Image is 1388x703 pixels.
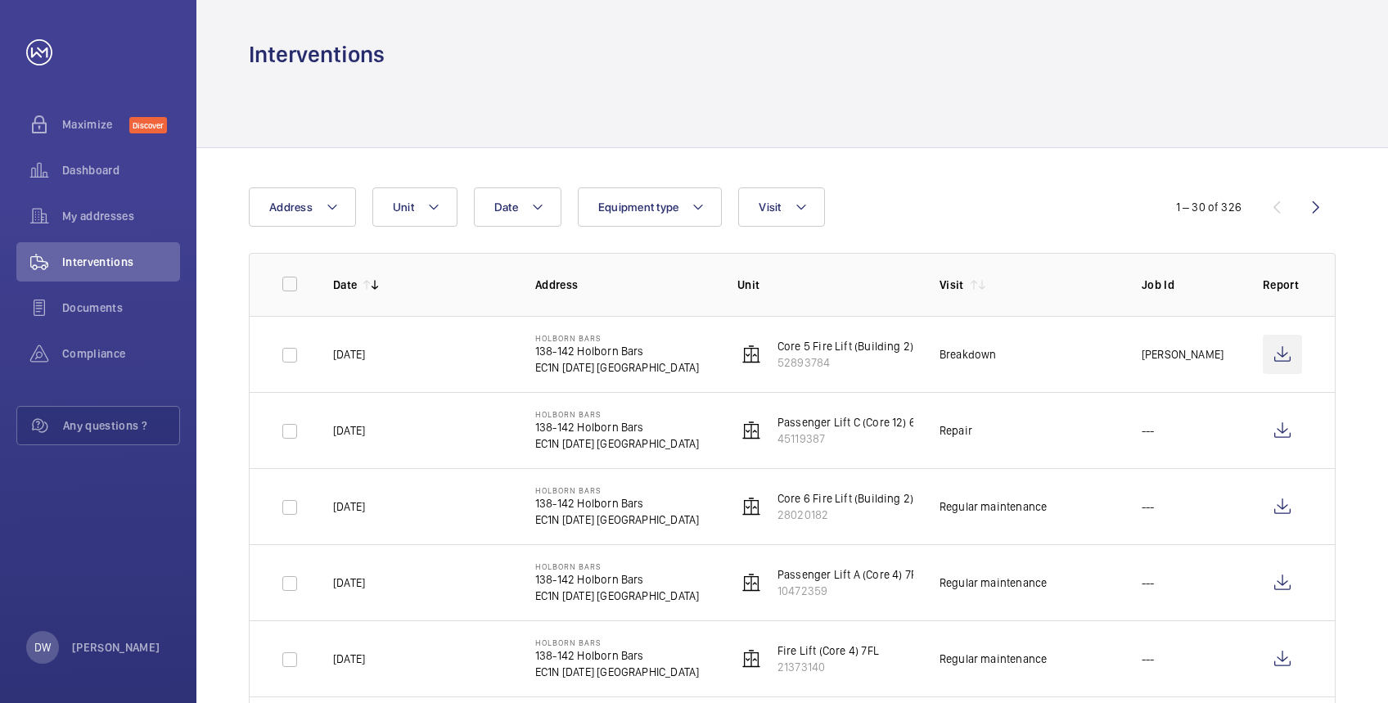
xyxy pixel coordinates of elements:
p: Job Id [1142,277,1237,293]
p: EC1N [DATE] [GEOGRAPHIC_DATA] [535,435,699,452]
p: Holborn Bars [535,638,699,647]
span: Equipment type [598,201,679,214]
div: 1 – 30 of 326 [1176,199,1242,215]
p: [DATE] [333,575,365,591]
div: Regular maintenance [940,575,1047,591]
p: Address [535,277,711,293]
img: elevator.svg [741,649,761,669]
button: Date [474,187,561,227]
p: 138-142 Holborn Bars [535,647,699,664]
p: Unit [737,277,913,293]
span: Documents [62,300,180,316]
button: Unit [372,187,457,227]
p: Passenger Lift A (Core 4) 7FL [777,566,922,583]
p: [PERSON_NAME] [1142,346,1224,363]
button: Equipment type [578,187,723,227]
div: Repair [940,422,972,439]
button: Address [249,187,356,227]
img: elevator.svg [741,421,761,440]
img: elevator.svg [741,573,761,593]
p: Holborn Bars [535,561,699,571]
p: Report [1263,277,1302,293]
p: 10472359 [777,583,922,599]
div: Breakdown [940,346,997,363]
span: Discover [129,117,167,133]
span: Date [494,201,518,214]
p: [DATE] [333,422,365,439]
button: Visit [738,187,824,227]
p: Holborn Bars [535,333,699,343]
span: Interventions [62,254,180,270]
div: Regular maintenance [940,498,1047,515]
p: 28020182 [777,507,935,523]
span: Maximize [62,116,129,133]
p: --- [1142,575,1155,591]
p: Date [333,277,357,293]
p: Core 5 Fire Lift (Building 2) 6FL [777,338,935,354]
span: Address [269,201,313,214]
img: elevator.svg [741,497,761,516]
span: Compliance [62,345,180,362]
p: 21373140 [777,659,879,675]
p: Visit [940,277,964,293]
p: Holborn Bars [535,409,699,419]
span: My addresses [62,208,180,224]
span: Visit [759,201,781,214]
p: Fire Lift (Core 4) 7FL [777,642,879,659]
p: Passenger Lift C (Core 12) 6FL [777,414,927,430]
p: --- [1142,422,1155,439]
div: Regular maintenance [940,651,1047,667]
span: Unit [393,201,414,214]
p: Core 6 Fire Lift (Building 2) 6FL [777,490,935,507]
p: Holborn Bars [535,485,699,495]
p: EC1N [DATE] [GEOGRAPHIC_DATA] [535,359,699,376]
p: EC1N [DATE] [GEOGRAPHIC_DATA] [535,588,699,604]
img: elevator.svg [741,345,761,364]
p: EC1N [DATE] [GEOGRAPHIC_DATA] [535,511,699,528]
p: 138-142 Holborn Bars [535,343,699,359]
span: Dashboard [62,162,180,178]
p: --- [1142,498,1155,515]
p: 138-142 Holborn Bars [535,495,699,511]
p: 52893784 [777,354,935,371]
span: Any questions ? [63,417,179,434]
p: [PERSON_NAME] [72,639,160,656]
p: EC1N [DATE] [GEOGRAPHIC_DATA] [535,664,699,680]
p: [DATE] [333,651,365,667]
p: 138-142 Holborn Bars [535,571,699,588]
p: DW [34,639,51,656]
p: 138-142 Holborn Bars [535,419,699,435]
p: 45119387 [777,430,927,447]
p: [DATE] [333,498,365,515]
p: [DATE] [333,346,365,363]
p: --- [1142,651,1155,667]
h1: Interventions [249,39,385,70]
